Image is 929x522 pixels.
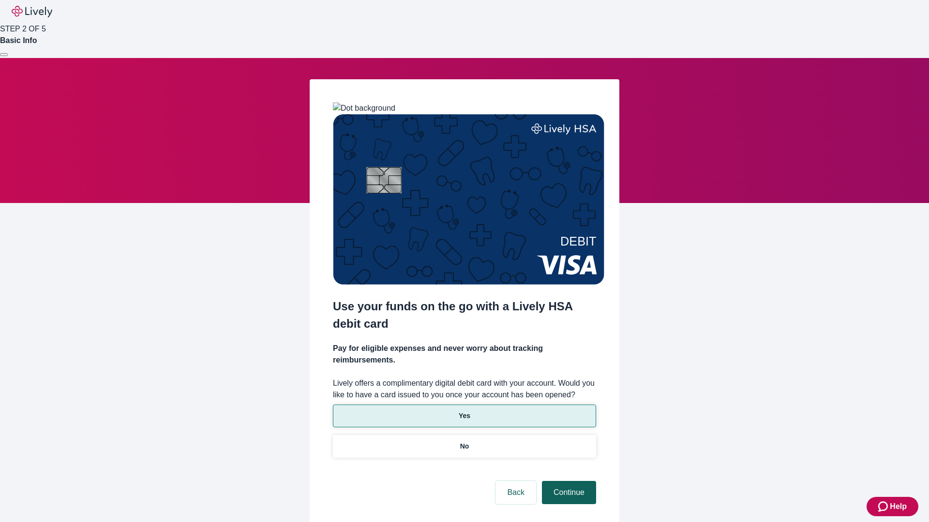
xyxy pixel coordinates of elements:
[878,501,890,512] svg: Zendesk support icon
[459,411,470,421] p: Yes
[495,481,536,504] button: Back
[867,497,918,516] button: Zendesk support iconHelp
[12,6,52,17] img: Lively
[333,405,596,427] button: Yes
[333,343,596,366] h4: Pay for eligible expenses and never worry about tracking reimbursements.
[333,435,596,458] button: No
[333,298,596,333] h2: Use your funds on the go with a Lively HSA debit card
[333,102,395,114] img: Dot background
[333,377,596,401] label: Lively offers a complimentary digital debit card with your account. Would you like to have a card...
[460,441,469,451] p: No
[890,501,907,512] span: Help
[542,481,596,504] button: Continue
[333,114,604,285] img: Debit card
